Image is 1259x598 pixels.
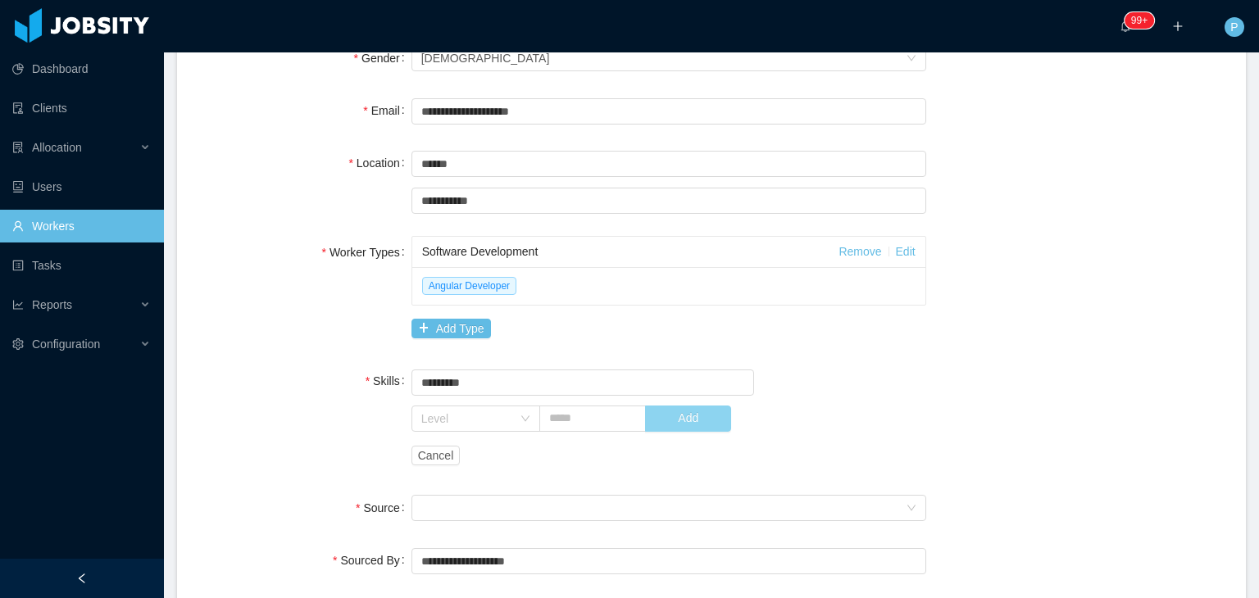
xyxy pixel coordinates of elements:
[12,92,151,125] a: icon: auditClients
[839,245,881,258] a: Remove
[1120,20,1131,32] i: icon: bell
[32,338,100,351] span: Configuration
[321,246,411,259] label: Worker Types
[348,156,411,170] label: Location
[12,249,151,282] a: icon: profileTasks
[422,237,839,267] div: Software Development
[356,501,411,514] label: Source
[1125,12,1154,29] sup: 1727
[411,319,491,338] button: icon: plusAdd Type
[12,170,151,203] a: icon: robotUsers
[12,142,24,153] i: icon: solution
[421,46,550,70] div: Male
[12,338,24,350] i: icon: setting
[1172,20,1184,32] i: icon: plus
[520,414,530,425] i: icon: down
[411,98,926,125] input: Email
[1230,17,1238,37] span: P
[12,210,151,242] a: icon: userWorkers
[32,141,82,154] span: Allocation
[32,298,72,311] span: Reports
[645,405,731,432] button: Add
[422,277,516,295] span: Angular Developer
[896,245,916,258] a: Edit
[366,374,411,387] label: Skills
[363,104,411,117] label: Email
[421,410,512,427] div: Level
[333,554,411,567] label: Sourced By
[12,52,151,85] a: icon: pie-chartDashboard
[354,52,411,65] label: Gender
[907,53,916,65] i: icon: down
[411,446,461,465] button: Cancel
[12,299,24,310] i: icon: line-chart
